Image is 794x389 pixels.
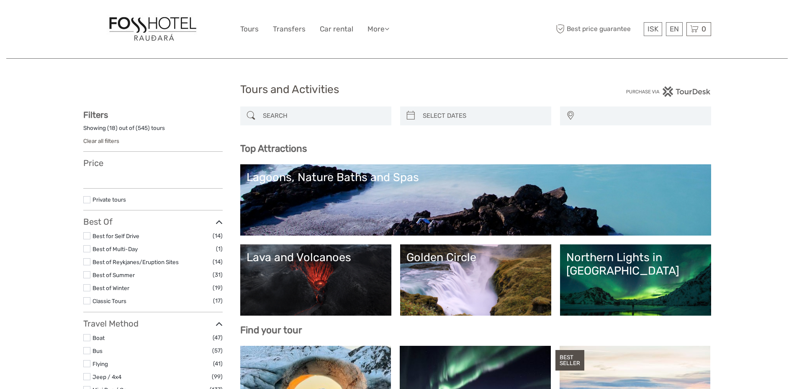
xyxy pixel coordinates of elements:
[107,15,199,44] img: 1559-95cbafc2-de5e-4f3b-9b0d-0fc3a3bc0dff_logo_big.jpg
[93,246,138,252] a: Best of Multi-Day
[83,319,223,329] h3: Travel Method
[406,251,545,309] a: Golden Circle
[109,124,116,132] label: 18
[213,231,223,241] span: (14)
[419,109,547,123] input: SELECT DATES
[213,359,223,368] span: (41)
[648,25,658,33] span: ISK
[83,137,119,144] a: Clear all filters
[213,296,223,306] span: (17)
[93,272,135,278] a: Best of Summer
[213,333,223,342] span: (47)
[626,86,711,97] img: PurchaseViaTourDesk.png
[93,360,108,367] a: Flying
[83,110,108,120] strong: Filters
[240,83,554,96] h1: Tours and Activities
[83,217,223,227] h3: Best Of
[93,335,105,341] a: Boat
[213,257,223,267] span: (14)
[212,346,223,355] span: (57)
[138,124,148,132] label: 545
[273,23,306,35] a: Transfers
[367,23,389,35] a: More
[240,143,307,154] b: Top Attractions
[93,373,121,380] a: Jeep / 4x4
[93,259,179,265] a: Best of Reykjanes/Eruption Sites
[566,251,705,309] a: Northern Lights in [GEOGRAPHIC_DATA]
[93,233,139,239] a: Best for Self Drive
[247,171,705,229] a: Lagoons, Nature Baths and Spas
[554,22,642,36] span: Best price guarantee
[240,324,302,336] b: Find your tour
[212,372,223,381] span: (99)
[566,251,705,278] div: Northern Lights in [GEOGRAPHIC_DATA]
[555,350,584,371] div: BEST SELLER
[93,196,126,203] a: Private tours
[247,171,705,184] div: Lagoons, Nature Baths and Spas
[213,283,223,293] span: (19)
[700,25,707,33] span: 0
[666,22,683,36] div: EN
[216,244,223,254] span: (1)
[83,124,223,137] div: Showing ( ) out of ( ) tours
[93,298,126,304] a: Classic Tours
[406,251,545,264] div: Golden Circle
[247,251,385,309] a: Lava and Volcanoes
[93,285,129,291] a: Best of Winter
[240,23,259,35] a: Tours
[93,348,103,354] a: Bus
[213,270,223,280] span: (31)
[247,251,385,264] div: Lava and Volcanoes
[320,23,353,35] a: Car rental
[260,109,387,123] input: SEARCH
[83,158,223,168] h3: Price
